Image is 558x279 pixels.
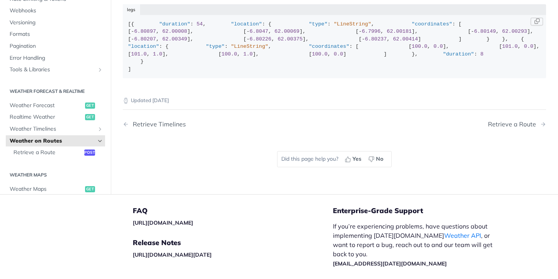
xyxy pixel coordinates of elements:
[197,21,203,27] span: 54
[531,18,543,25] button: Copy Code
[231,21,262,27] span: "location"
[85,186,95,192] span: get
[10,54,103,62] span: Error Handling
[342,153,366,165] button: Yes
[471,29,474,34] span: -
[10,101,83,109] span: Weather Forecast
[10,185,83,193] span: Weather Maps
[334,51,343,57] span: 0.0
[10,30,103,38] span: Formats
[133,219,193,226] a: [URL][DOMAIN_NAME]
[10,125,95,133] span: Weather Timelines
[97,126,103,132] button: Show subpages for Weather Timelines
[206,44,225,49] span: "type"
[6,88,105,95] h2: Weather Forecast & realtime
[246,36,249,42] span: -
[162,36,187,42] span: 62.00349
[387,29,412,34] span: 62.00181
[133,238,333,247] h5: Release Notes
[153,51,162,57] span: 1.0
[250,36,272,42] span: 6.80226
[133,206,333,215] h5: FAQ
[222,51,237,57] span: 100.0
[131,36,134,42] span: -
[365,36,387,42] span: 6.80237
[97,138,103,144] button: Hide subpages for Weather on Routes
[10,42,103,50] span: Pagination
[393,36,418,42] span: 62.00414
[128,44,159,49] span: "location"
[133,251,212,258] a: [URL][DOMAIN_NAME][DATE]
[366,153,388,165] button: No
[162,29,187,34] span: 62.00008
[6,135,105,146] a: Weather on RoutesHide subpages for Weather on Routes
[6,17,105,29] a: Versioning
[444,232,481,239] a: Weather API
[412,44,428,49] span: 100.0
[10,7,103,15] span: Webhooks
[231,44,268,49] span: "LineString"
[309,21,327,27] span: "type"
[488,121,546,128] a: Next Page: Retrieve a Route
[131,29,134,34] span: -
[333,222,501,268] p: If you’re experiencing problems, have questions about implementing [DATE][DOMAIN_NAME] , or want ...
[474,29,496,34] span: 6.80149
[6,5,105,17] a: Webhooks
[250,29,269,34] span: 6.8047
[13,149,82,156] span: Retrieve a Route
[134,36,156,42] span: 6.80207
[524,44,533,49] span: 0.0
[362,29,381,34] span: 6.7996
[334,21,371,27] span: "LineString"
[6,111,105,123] a: Realtime Weatherget
[6,40,105,52] a: Pagination
[312,51,328,57] span: 100.0
[6,99,105,111] a: Weather Forecastget
[10,19,103,27] span: Versioning
[131,51,147,57] span: 101.0
[412,21,452,27] span: "coordinates"
[243,51,252,57] span: 1.0
[6,183,105,195] a: Weather Mapsget
[10,137,95,145] span: Weather on Routes
[123,97,546,104] p: Updated [DATE]
[123,121,304,128] a: Previous Page: Retrieve Timelines
[333,206,513,215] h5: Enterprise-Grade Support
[6,123,105,135] a: Weather TimelinesShow subpages for Weather Timelines
[128,20,541,73] div: [{ : , : { : , : [ [ , ], [ , ], [ , ], [ , ], [ , ], [ , ], [ , ] ] } }, { : { : , : [ [ , ], [ ...
[10,113,83,121] span: Realtime Weather
[274,29,299,34] span: 62.00069
[480,51,483,57] span: 8
[353,155,361,163] span: Yes
[123,113,546,136] nav: Pagination Controls
[359,29,362,34] span: -
[502,44,518,49] span: 101.0
[277,151,392,167] div: Did this page help you?
[246,29,249,34] span: -
[488,121,540,128] div: Retrieve a Route
[10,147,105,158] a: Retrieve a Routepost
[6,64,105,76] a: Tools & LibrariesShow subpages for Tools & Libraries
[134,29,156,34] span: 6.80897
[6,29,105,40] a: Formats
[362,36,365,42] span: -
[84,150,95,156] span: post
[376,155,383,163] span: No
[129,121,186,128] div: Retrieve Timelines
[434,44,443,49] span: 0.0
[85,102,95,108] span: get
[6,52,105,64] a: Error Handling
[85,114,95,120] span: get
[333,260,447,267] a: [EMAIL_ADDRESS][DATE][DOMAIN_NAME]
[97,67,103,73] button: Show subpages for Tools & Libraries
[10,66,95,74] span: Tools & Libraries
[159,21,190,27] span: "duration"
[277,36,302,42] span: 62.00375
[309,44,349,49] span: "coordinates"
[502,29,527,34] span: 62.00293
[6,171,105,178] h2: Weather Maps
[443,51,474,57] span: "duration"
